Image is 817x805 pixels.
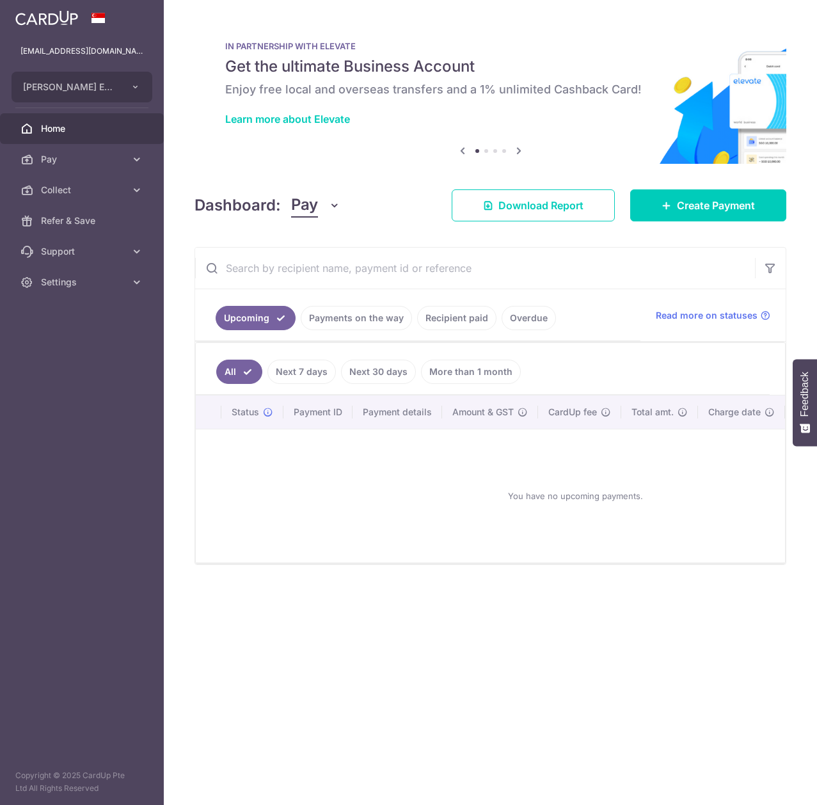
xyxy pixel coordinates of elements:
[20,45,143,58] p: [EMAIL_ADDRESS][DOMAIN_NAME]
[225,41,756,51] p: IN PARTNERSHIP WITH ELEVATE
[708,406,761,418] span: Charge date
[195,248,755,289] input: Search by recipient name, payment id or reference
[232,406,259,418] span: Status
[502,306,556,330] a: Overdue
[301,306,412,330] a: Payments on the way
[417,306,496,330] a: Recipient paid
[225,113,350,125] a: Learn more about Elevate
[656,309,770,322] a: Read more on statuses
[291,193,340,218] button: Pay
[225,82,756,97] h6: Enjoy free local and overseas transfers and a 1% unlimited Cashback Card!
[421,360,521,384] a: More than 1 month
[452,406,514,418] span: Amount & GST
[799,372,811,417] span: Feedback
[656,309,758,322] span: Read more on statuses
[677,198,755,213] span: Create Payment
[194,20,786,164] img: Renovation banner
[41,184,125,196] span: Collect
[15,10,78,26] img: CardUp
[291,193,318,218] span: Pay
[41,122,125,135] span: Home
[353,395,442,429] th: Payment details
[12,72,152,102] button: [PERSON_NAME] EYE CARE PTE. LTD.
[225,56,756,77] h5: Get the ultimate Business Account
[283,395,353,429] th: Payment ID
[216,306,296,330] a: Upcoming
[793,359,817,446] button: Feedback - Show survey
[194,194,281,217] h4: Dashboard:
[41,245,125,258] span: Support
[23,81,118,93] span: [PERSON_NAME] EYE CARE PTE. LTD.
[548,406,597,418] span: CardUp fee
[41,214,125,227] span: Refer & Save
[216,360,262,384] a: All
[41,276,125,289] span: Settings
[341,360,416,384] a: Next 30 days
[41,153,125,166] span: Pay
[630,189,786,221] a: Create Payment
[631,406,674,418] span: Total amt.
[267,360,336,384] a: Next 7 days
[498,198,583,213] span: Download Report
[452,189,615,221] a: Download Report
